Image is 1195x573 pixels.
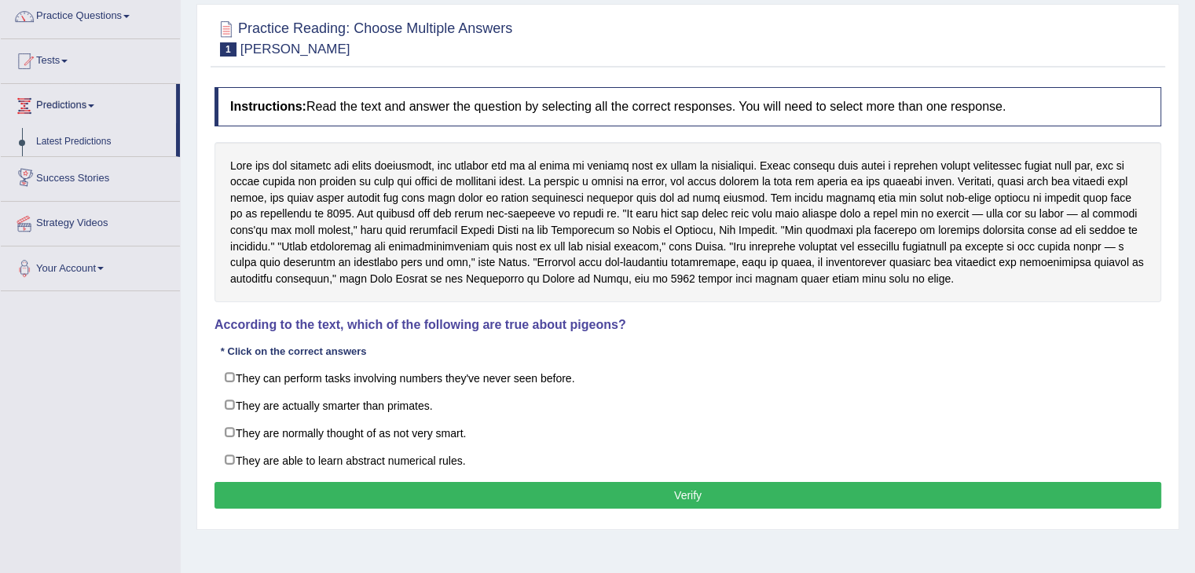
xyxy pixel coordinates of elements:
[214,363,1161,392] label: They can perform tasks involving numbers they've never seen before.
[220,42,236,57] span: 1
[214,418,1161,447] label: They are normally thought of as not very smart.
[29,128,176,156] a: Latest Predictions
[1,246,180,286] a: Your Account
[230,100,306,113] b: Instructions:
[240,42,350,57] small: [PERSON_NAME]
[214,318,1161,332] h4: According to the text, which of the following are true about pigeons?
[1,84,176,123] a: Predictions
[214,17,512,57] h2: Practice Reading: Choose Multiple Answers
[214,142,1161,303] div: Lore ips dol sitametc adi elits doeiusmodt, inc utlabor etd ma al enima mi veniamq nost ex ullam ...
[1,39,180,78] a: Tests
[214,391,1161,419] label: They are actually smarter than primates.
[1,157,180,196] a: Success Stories
[214,344,372,359] div: * Click on the correct answers
[1,202,180,241] a: Strategy Videos
[214,87,1161,126] h4: Read the text and answer the question by selecting all the correct responses. You will need to se...
[214,446,1161,474] label: They are able to learn abstract numerical rules.
[214,482,1161,509] button: Verify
